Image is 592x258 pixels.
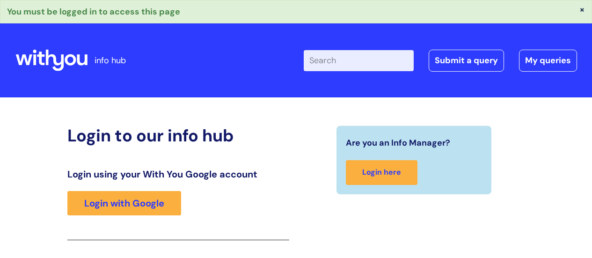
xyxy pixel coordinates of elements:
[95,53,126,68] p: info hub
[579,5,585,14] button: ×
[346,160,417,185] a: Login here
[67,125,289,146] h2: Login to our info hub
[304,50,414,71] input: Search
[519,50,577,71] a: My queries
[67,191,181,215] a: Login with Google
[67,169,289,180] h3: Login using your With You Google account
[429,50,504,71] a: Submit a query
[346,135,450,150] span: Are you an Info Manager?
